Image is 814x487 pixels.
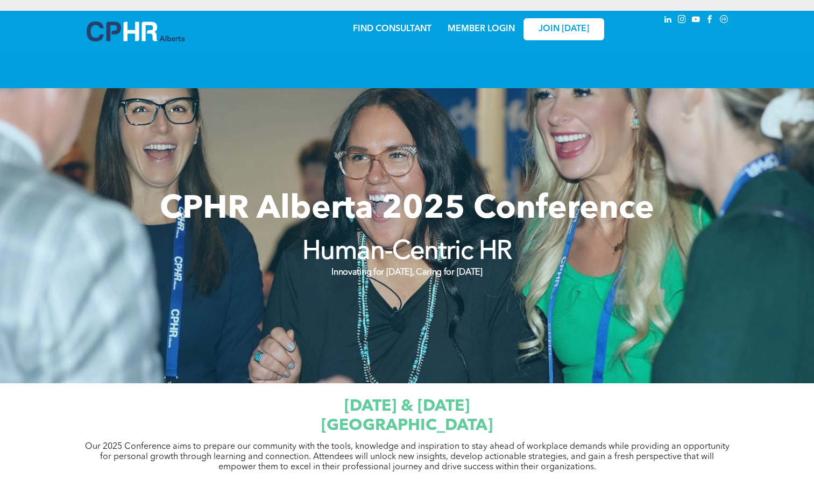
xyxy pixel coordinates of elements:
[523,18,604,40] a: JOIN [DATE]
[302,239,512,265] strong: Human-Centric HR
[331,268,482,277] strong: Innovating for [DATE], Caring for [DATE]
[448,25,515,33] a: MEMBER LOGIN
[676,13,688,28] a: instagram
[662,13,674,28] a: linkedin
[718,13,730,28] a: Social network
[321,418,493,434] span: [GEOGRAPHIC_DATA]
[704,13,716,28] a: facebook
[353,25,431,33] a: FIND CONSULTANT
[85,442,730,471] span: Our 2025 Conference aims to prepare our community with the tools, knowledge and inspiration to st...
[344,398,470,414] span: [DATE] & [DATE]
[160,194,654,226] span: CPHR Alberta 2025 Conference
[539,24,589,34] span: JOIN [DATE]
[87,22,185,41] img: A blue and white logo for cp alberta
[690,13,702,28] a: youtube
